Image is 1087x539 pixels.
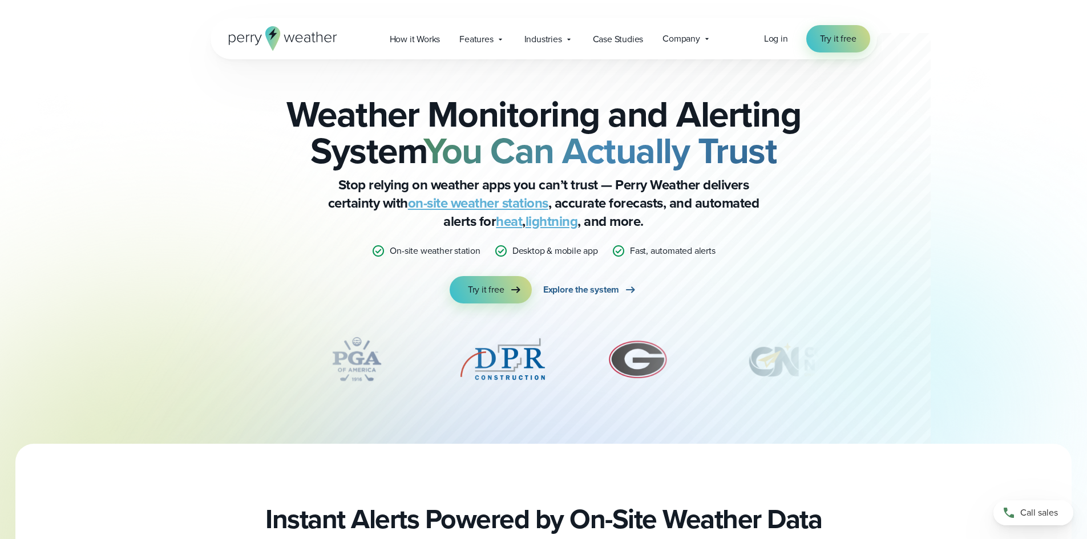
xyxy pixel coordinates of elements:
h2: Instant Alerts Powered by On-Site Weather Data [265,503,822,535]
img: DPR-Construction.svg [457,331,548,388]
strong: You Can Actually Trust [423,124,777,177]
a: How it Works [380,27,450,51]
img: PGA.svg [311,331,402,388]
div: 4 of 12 [311,331,402,388]
span: Explore the system [543,283,619,297]
a: Call sales [993,500,1073,525]
img: Corona-Norco-Unified-School-District.svg [728,331,890,388]
span: Industries [524,33,562,46]
a: on-site weather stations [408,193,548,213]
a: heat [496,211,522,232]
span: Case Studies [593,33,644,46]
span: Try it free [468,283,504,297]
span: Company [662,32,700,46]
span: Try it free [820,32,856,46]
div: 6 of 12 [603,331,673,388]
p: Fast, automated alerts [630,244,716,258]
a: Try it free [450,276,532,303]
span: Features [459,33,493,46]
a: Log in [764,32,788,46]
p: Desktop & mobile app [512,244,598,258]
span: Call sales [1020,506,1058,520]
img: University-of-Georgia.svg [603,331,673,388]
a: lightning [526,211,578,232]
a: Try it free [806,25,870,52]
p: On-site weather station [390,244,480,258]
p: Stop relying on weather apps you can’t trust — Perry Weather delivers certainty with , accurate f... [316,176,772,230]
a: Case Studies [583,27,653,51]
a: Explore the system [543,276,637,303]
span: Log in [764,32,788,45]
div: slideshow [268,331,820,394]
span: How it Works [390,33,441,46]
div: 7 of 12 [728,331,890,388]
div: 5 of 12 [457,331,548,388]
h2: Weather Monitoring and Alerting System [268,96,820,169]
